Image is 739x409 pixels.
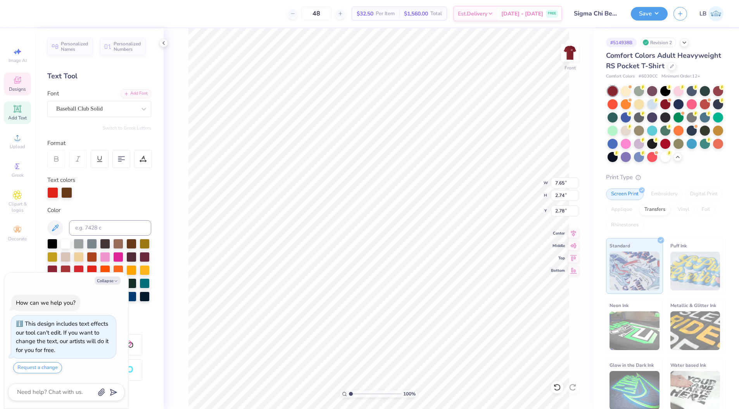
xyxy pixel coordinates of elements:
input: Untitled Design [568,6,625,21]
span: Personalized Names [61,41,88,52]
img: Front [562,45,578,60]
span: Add Text [8,115,27,121]
div: Rhinestones [606,219,644,231]
span: 100 % [403,390,416,397]
div: Digital Print [685,188,723,200]
div: Text Tool [47,71,151,81]
span: FREE [548,11,556,16]
label: Font [47,89,59,98]
button: Switch to Greek Letters [103,125,151,131]
span: Neon Ink [610,301,628,309]
span: Greek [12,172,24,178]
button: Request a change [13,362,62,373]
div: Add Font [121,89,151,98]
span: Designs [9,86,26,92]
span: Bottom [551,268,565,273]
span: Image AI [9,57,27,64]
div: # 514938B [606,38,637,47]
span: Minimum Order: 12 + [661,73,700,80]
div: How can we help you? [16,299,76,307]
span: Puff Ink [670,242,687,250]
a: LB [699,6,723,21]
button: Collapse [95,276,121,285]
label: Text colors [47,176,75,185]
div: Screen Print [606,188,644,200]
span: Standard [610,242,630,250]
span: Total [430,10,442,18]
span: Per Item [376,10,395,18]
span: LB [699,9,706,18]
input: – – [301,7,332,21]
span: Comfort Colors Adult Heavyweight RS Pocket T-Shirt [606,51,721,71]
span: # 6030CC [639,73,658,80]
div: Embroidery [646,188,683,200]
span: Clipart & logos [4,201,31,213]
img: Laken Brown [708,6,723,21]
span: $32.50 [357,10,373,18]
span: Middle [551,243,565,249]
span: [DATE] - [DATE] [501,10,543,18]
div: Revision 2 [641,38,676,47]
span: Center [551,231,565,236]
span: Comfort Colors [606,73,635,80]
img: Standard [610,252,660,290]
div: Foil [697,204,715,216]
div: Vinyl [673,204,694,216]
span: Est. Delivery [458,10,487,18]
div: Format [47,139,152,148]
div: Transfers [639,204,670,216]
img: Neon Ink [610,311,660,350]
span: Decorate [8,236,27,242]
span: Water based Ink [670,361,706,369]
button: Save [631,7,668,21]
img: Metallic & Glitter Ink [670,311,720,350]
span: Upload [10,143,25,150]
span: Glow in the Dark Ink [610,361,654,369]
div: Front [565,64,576,71]
span: $1,560.00 [404,10,428,18]
input: e.g. 7428 c [69,220,151,236]
div: Color [47,206,151,215]
div: This design includes text effects our tool can't edit. If you want to change the text, our artist... [16,320,109,354]
span: Personalized Numbers [114,41,141,52]
img: Puff Ink [670,252,720,290]
div: Applique [606,204,637,216]
span: Metallic & Glitter Ink [670,301,716,309]
span: Top [551,255,565,261]
div: Print Type [606,173,723,182]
